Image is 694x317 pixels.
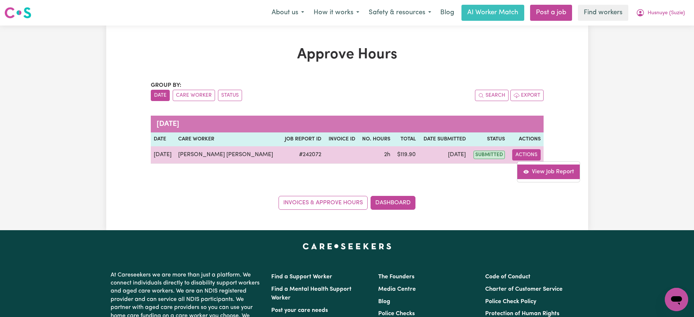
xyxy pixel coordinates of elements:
[530,5,572,21] a: Post a job
[151,146,176,164] td: [DATE]
[485,299,536,305] a: Police Check Policy
[393,132,419,146] th: Total
[485,274,530,280] a: Code of Conduct
[384,152,390,158] span: 2 hours
[309,5,364,20] button: How it works
[175,132,280,146] th: Care worker
[665,288,688,311] iframe: Button to launch messaging window
[4,4,31,21] a: Careseekers logo
[378,274,414,280] a: The Founders
[4,6,31,19] img: Careseekers logo
[517,165,580,179] a: View job report 242072
[419,146,469,164] td: [DATE]
[151,132,176,146] th: Date
[279,196,368,210] a: Invoices & Approve Hours
[648,9,685,17] span: Husnuye (Suzie)
[469,132,507,146] th: Status
[512,149,541,161] button: Actions
[364,5,436,20] button: Safety & resources
[517,161,580,182] div: Actions
[271,286,352,301] a: Find a Mental Health Support Worker
[151,46,544,63] h1: Approve Hours
[280,132,324,146] th: Job Report ID
[510,90,544,101] button: Export
[175,146,280,164] td: [PERSON_NAME] [PERSON_NAME]
[324,132,358,146] th: Invoice ID
[151,82,181,88] span: Group by:
[358,132,394,146] th: No. Hours
[271,274,332,280] a: Find a Support Worker
[271,308,328,313] a: Post your care needs
[378,299,390,305] a: Blog
[473,151,505,159] span: submitted
[578,5,628,21] a: Find workers
[485,311,559,317] a: Protection of Human Rights
[267,5,309,20] button: About us
[461,5,524,21] a: AI Worker Match
[371,196,415,210] a: Dashboard
[419,132,469,146] th: Date Submitted
[280,146,324,164] td: # 242072
[631,5,690,20] button: My Account
[303,243,391,249] a: Careseekers home page
[508,132,544,146] th: Actions
[378,311,415,317] a: Police Checks
[393,146,419,164] td: $ 119.90
[151,116,544,132] caption: [DATE]
[485,286,563,292] a: Charter of Customer Service
[151,90,170,101] button: sort invoices by date
[436,5,459,21] a: Blog
[475,90,509,101] button: Search
[378,286,416,292] a: Media Centre
[218,90,242,101] button: sort invoices by paid status
[173,90,215,101] button: sort invoices by care worker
